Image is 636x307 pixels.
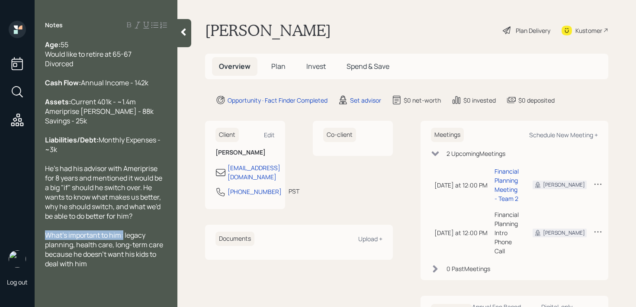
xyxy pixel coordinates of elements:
div: [DATE] at 12:00 PM [434,181,488,190]
span: Assets: [45,97,71,107]
span: Cash Flow: [45,78,81,87]
span: What's important to him: legacy planning, health care, long-term care because he doesn't want his... [45,230,164,268]
div: [PERSON_NAME] [543,229,585,237]
div: Upload + [358,235,382,243]
span: Overview [219,61,251,71]
span: Age: [45,40,61,49]
div: Financial Planning Intro Phone Call [495,210,519,255]
span: Annual Income - 142k [81,78,148,87]
span: He's had his advisor with Ameriprise for 8 years and mentioned it would be a big "if" should he s... [45,164,164,221]
div: Schedule New Meeting + [529,131,598,139]
span: Spend & Save [347,61,389,71]
span: Current 401k - ~1.4m Ameriprise [PERSON_NAME] - 88k Savings - 25k [45,97,154,126]
img: retirable_logo.png [9,250,26,268]
div: Financial Planning Meeting - Team 2 [495,167,519,203]
span: Plan [271,61,286,71]
span: 55 Would like to retire at 65-67 Divorced [45,40,132,68]
div: $0 net-worth [404,96,441,105]
span: Liabilities/Debt: [45,135,99,145]
div: Opportunity · Fact Finder Completed [228,96,328,105]
h6: Client [215,128,239,142]
div: [DATE] at 12:00 PM [434,228,488,237]
h6: [PERSON_NAME] [215,149,275,156]
div: [EMAIL_ADDRESS][DOMAIN_NAME] [228,163,280,181]
span: Invest [306,61,326,71]
div: Kustomer [575,26,602,35]
h6: Documents [215,232,254,246]
div: Edit [264,131,275,139]
h6: Co-client [323,128,356,142]
div: $0 invested [463,96,496,105]
div: $0 deposited [518,96,555,105]
div: [PERSON_NAME] [543,181,585,189]
div: 2 Upcoming Meeting s [446,149,505,158]
div: [PHONE_NUMBER] [228,187,282,196]
label: Notes [45,21,63,29]
div: PST [289,187,299,196]
h6: Meetings [431,128,464,142]
div: 0 Past Meeting s [446,264,490,273]
div: Plan Delivery [516,26,550,35]
div: Log out [7,278,28,286]
div: Set advisor [350,96,381,105]
h1: [PERSON_NAME] [205,21,331,40]
span: Monthly Expenses - ~3k [45,135,162,154]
